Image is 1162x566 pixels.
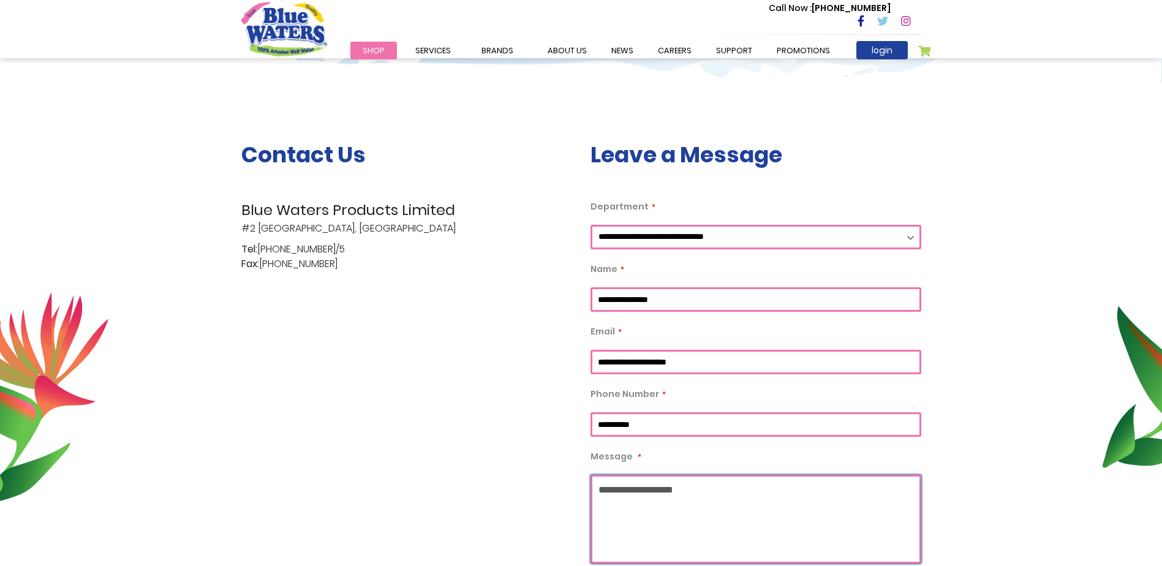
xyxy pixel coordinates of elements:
span: Phone Number [590,388,659,400]
a: News [599,42,646,59]
a: support [704,42,764,59]
span: Email [590,325,615,338]
span: Name [590,263,617,275]
a: store logo [241,2,327,56]
h3: Leave a Message [590,141,921,168]
a: login [856,41,908,59]
a: careers [646,42,704,59]
span: Message [590,450,633,462]
a: about us [535,42,599,59]
p: #2 [GEOGRAPHIC_DATA], [GEOGRAPHIC_DATA] [241,199,572,236]
a: Promotions [764,42,842,59]
span: Shop [363,45,385,56]
p: [PHONE_NUMBER]/5 [PHONE_NUMBER] [241,242,572,271]
span: Brands [481,45,513,56]
h3: Contact Us [241,141,572,168]
span: Tel: [241,242,257,257]
span: Call Now : [769,2,812,14]
p: [PHONE_NUMBER] [769,2,891,15]
span: Blue Waters Products Limited [241,199,572,221]
span: Department [590,200,649,213]
span: Services [415,45,451,56]
span: Fax: [241,257,259,271]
